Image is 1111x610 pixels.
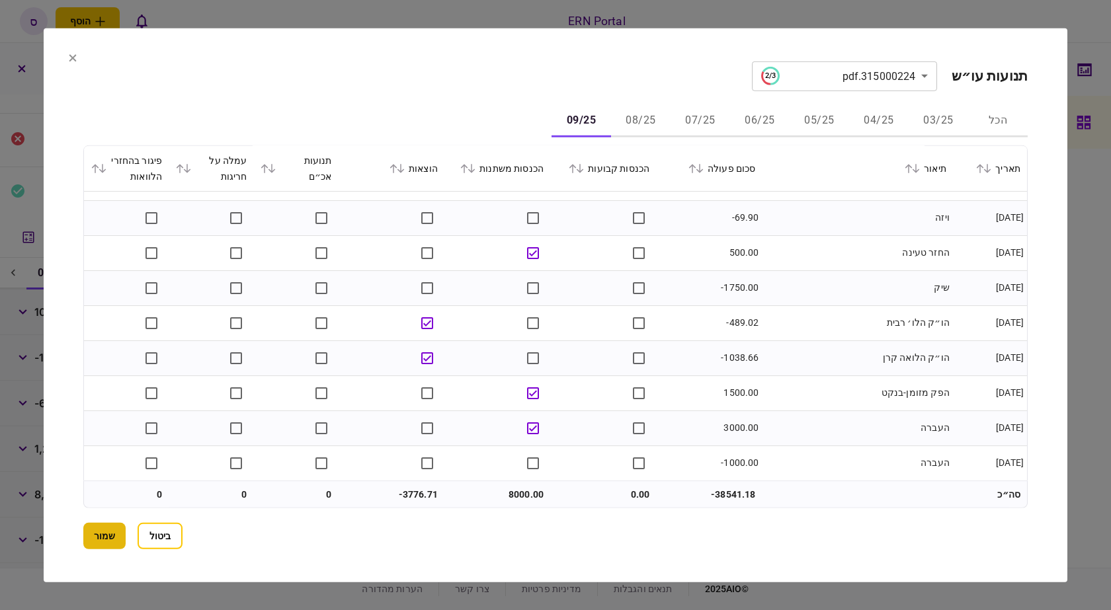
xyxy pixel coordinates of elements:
[557,160,649,176] div: הכנסות קבועות
[451,160,544,176] div: הכנסות משתנות
[550,481,656,508] td: 0.00
[849,105,909,137] button: 04/25
[656,481,762,508] td: -38541.18
[175,152,247,184] div: עמלה על חריגות
[764,71,775,80] text: 2/3
[790,105,849,137] button: 05/25
[953,305,1027,340] td: [DATE]
[909,105,968,137] button: 03/25
[138,523,183,549] button: ביטול
[953,375,1027,410] td: [DATE]
[762,200,952,235] td: ויזה
[953,340,1027,375] td: [DATE]
[260,152,331,184] div: תנועות אכ״ם
[762,410,952,445] td: העברה
[656,375,762,410] td: 1500.00
[656,305,762,340] td: -489.02
[762,375,952,410] td: הפק מזומן-בנקט
[444,481,550,508] td: 8000.00
[968,105,1028,137] button: הכל
[656,200,762,235] td: -69.90
[761,67,916,85] div: 315000224.pdf
[671,105,730,137] button: 07/25
[656,410,762,445] td: 3000.00
[656,340,762,375] td: -1038.66
[762,445,952,480] td: העברה
[762,235,952,270] td: החזר טעינה
[953,270,1027,305] td: [DATE]
[952,67,1028,84] h2: תנועות עו״ש
[953,445,1027,480] td: [DATE]
[656,445,762,480] td: -1000.00
[656,270,762,305] td: -1750.00
[339,481,444,508] td: -3776.71
[663,160,755,176] div: סכום פעולה
[768,160,946,176] div: תיאור
[91,152,162,184] div: פיגור בהחזרי הלוואות
[552,105,611,137] button: 09/25
[83,523,126,549] button: שמור
[253,481,338,508] td: 0
[953,200,1027,235] td: [DATE]
[762,340,952,375] td: הו״ק הלואה קרן
[730,105,790,137] button: 06/25
[345,160,438,176] div: הוצאות
[611,105,671,137] button: 08/25
[656,235,762,270] td: 500.00
[960,160,1020,176] div: תאריך
[953,481,1027,508] td: סה״כ
[953,410,1027,445] td: [DATE]
[169,481,253,508] td: 0
[762,305,952,340] td: הו״ק הלו׳ רבית
[84,481,169,508] td: 0
[953,235,1027,270] td: [DATE]
[762,270,952,305] td: שיק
